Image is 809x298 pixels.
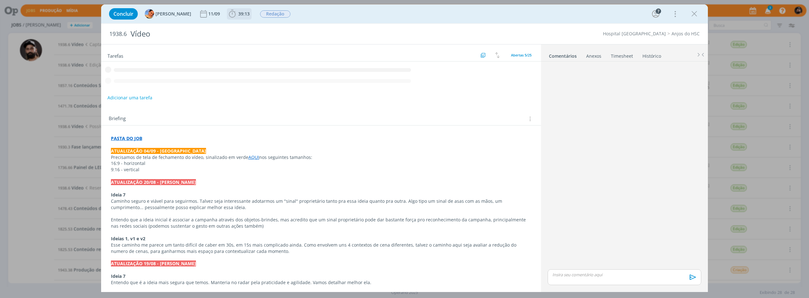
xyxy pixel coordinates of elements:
[109,8,138,20] button: Concluir
[208,12,221,16] div: 11/09
[111,154,531,161] p: Precisamos de tela de fechamento do vídeo, sinalizado em verde nos seguintes tamanhos:
[260,10,291,18] button: Redação
[611,50,633,59] a: Timesheet
[111,273,125,279] strong: Ideia 7
[642,50,661,59] a: Histórico
[128,26,451,42] div: Vídeo
[107,92,153,103] button: Adicionar uma tarefa
[111,279,531,286] p: Entendo que é a ideia mais segura que temos. Manteria no radar pela praticidade e agilidade. Vamo...
[511,53,532,57] span: Abertas 5/25
[101,4,708,292] div: dialog
[248,154,259,160] a: AQUI
[109,115,126,123] span: Briefing
[260,10,290,18] span: Redação
[111,236,145,242] strong: Ideias 1, v1 e v2
[111,135,142,141] a: PASTA DO JOB
[155,12,191,16] span: [PERSON_NAME]
[586,53,601,59] div: Anexos
[109,31,127,38] span: 1938.6
[656,9,661,14] div: 7
[111,167,531,173] p: 9:16 - vertical
[111,192,125,198] strong: Ideia 7
[603,31,666,37] a: Hospital [GEOGRAPHIC_DATA]
[227,9,251,19] button: 39:13
[145,9,191,19] button: L[PERSON_NAME]
[672,31,700,37] a: Anjos do HSC
[107,51,123,59] span: Tarefas
[238,11,250,17] span: 39:13
[111,198,531,211] p: Caminho seguro e viável para seguirmos. Talvez seja interessante adotarmos um "sinal" proprietári...
[111,217,531,229] p: Entendo que a ideia inicial é associar a campanha através dos objetos-brindes, mas acredito que u...
[495,52,500,58] img: arrow-down-up.svg
[113,11,133,16] span: Concluir
[549,50,577,59] a: Comentários
[651,9,661,19] button: 7
[111,179,196,185] strong: ATUALIZAÇÃO 20/08 - [PERSON_NAME]
[111,148,206,154] strong: ATUALIZAÇÃO 04/09 - [GEOGRAPHIC_DATA]
[145,9,154,19] img: L
[111,260,196,266] strong: ATUALIZAÇÃO 19/08 - [PERSON_NAME]
[111,242,531,254] p: Esse caminho me parece um tanto difícil de caber em 30s, em 15s mais complicado ainda. Como envol...
[111,286,531,292] p: Qual o teor da mensagem? Quantas pessoas vão participar? Onde vai estar ambientado? Todos no mesm...
[111,160,531,167] p: 16:9 - horizontal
